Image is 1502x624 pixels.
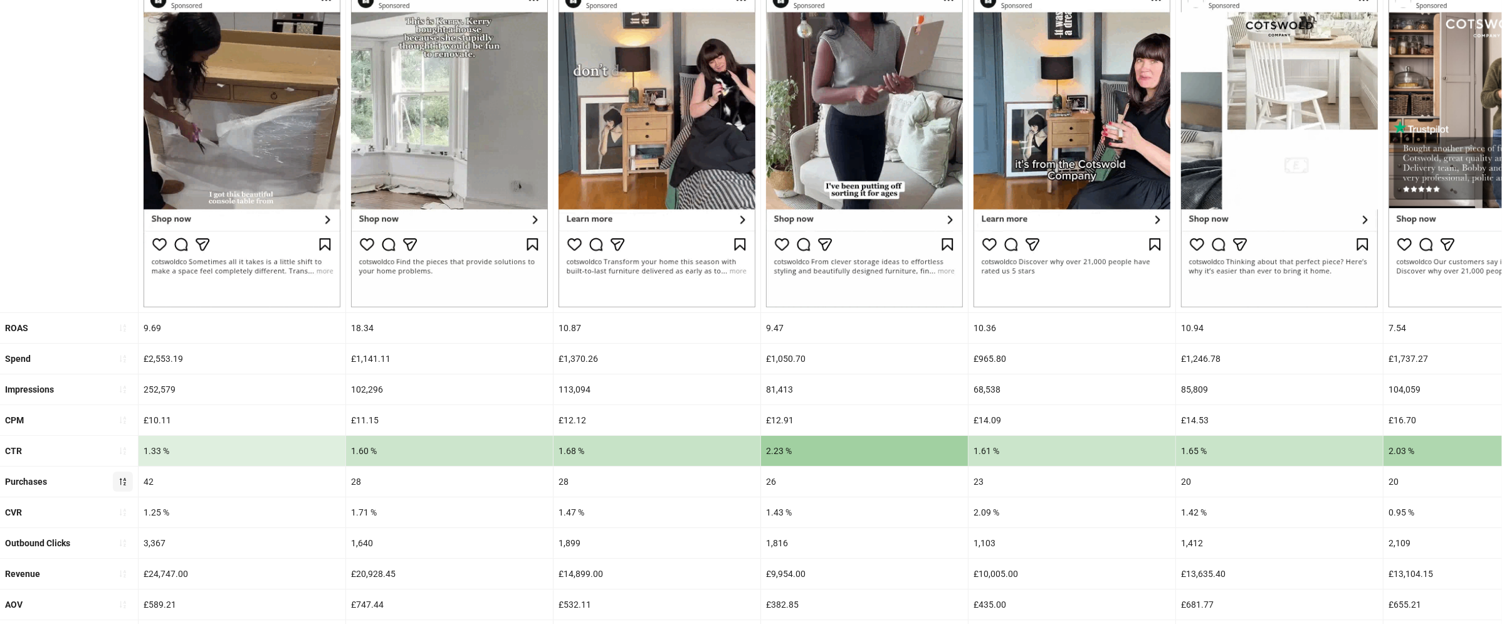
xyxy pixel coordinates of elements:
[5,415,24,425] b: CPM
[118,324,127,332] span: sort-ascending
[1176,344,1383,374] div: £1,246.78
[346,436,553,466] div: 1.60 %
[969,467,1175,497] div: 23
[346,497,553,527] div: 1.71 %
[346,344,553,374] div: £1,141.11
[554,405,760,435] div: £12.12
[118,385,127,394] span: sort-ascending
[761,313,968,343] div: 9.47
[139,436,345,466] div: 1.33 %
[5,538,70,548] b: Outbound Clicks
[118,600,127,609] span: sort-ascending
[1176,436,1383,466] div: 1.65 %
[5,507,22,517] b: CVR
[118,354,127,363] span: sort-ascending
[139,405,345,435] div: £10.11
[5,569,40,579] b: Revenue
[554,313,760,343] div: 10.87
[1176,313,1383,343] div: 10.94
[554,344,760,374] div: £1,370.26
[5,477,47,487] b: Purchases
[139,374,345,405] div: 252,579
[554,497,760,527] div: 1.47 %
[554,590,760,620] div: £532.11
[761,559,968,589] div: £9,954.00
[5,446,22,456] b: CTR
[761,590,968,620] div: £382.85
[5,600,23,610] b: AOV
[554,467,760,497] div: 28
[346,559,553,589] div: £20,928.45
[118,569,127,578] span: sort-ascending
[969,497,1175,527] div: 2.09 %
[346,467,553,497] div: 28
[139,497,345,527] div: 1.25 %
[969,436,1175,466] div: 1.61 %
[1176,467,1383,497] div: 20
[554,528,760,558] div: 1,899
[139,559,345,589] div: £24,747.00
[761,436,968,466] div: 2.23 %
[761,405,968,435] div: £12.91
[118,508,127,517] span: sort-ascending
[554,374,760,405] div: 113,094
[761,467,968,497] div: 26
[969,528,1175,558] div: 1,103
[969,313,1175,343] div: 10.36
[761,374,968,405] div: 81,413
[1176,405,1383,435] div: £14.53
[969,405,1175,435] div: £14.09
[969,590,1175,620] div: £435.00
[5,384,54,394] b: Impressions
[139,467,345,497] div: 42
[969,374,1175,405] div: 68,538
[1176,559,1383,589] div: £13,635.40
[346,528,553,558] div: 1,640
[346,590,553,620] div: £747.44
[969,559,1175,589] div: £10,005.00
[118,416,127,425] span: sort-ascending
[1176,590,1383,620] div: £681.77
[5,354,31,364] b: Spend
[969,344,1175,374] div: £965.80
[554,559,760,589] div: £14,899.00
[118,477,127,486] span: sort-descending
[346,313,553,343] div: 18.34
[118,447,127,455] span: sort-ascending
[554,436,760,466] div: 1.68 %
[139,313,345,343] div: 9.69
[139,590,345,620] div: £589.21
[118,539,127,547] span: sort-ascending
[761,528,968,558] div: 1,816
[761,497,968,527] div: 1.43 %
[5,323,28,333] b: ROAS
[139,528,345,558] div: 3,367
[761,344,968,374] div: £1,050.70
[346,374,553,405] div: 102,296
[1176,374,1383,405] div: 85,809
[139,344,345,374] div: £2,553.19
[1176,528,1383,558] div: 1,412
[346,405,553,435] div: £11.15
[1176,497,1383,527] div: 1.42 %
